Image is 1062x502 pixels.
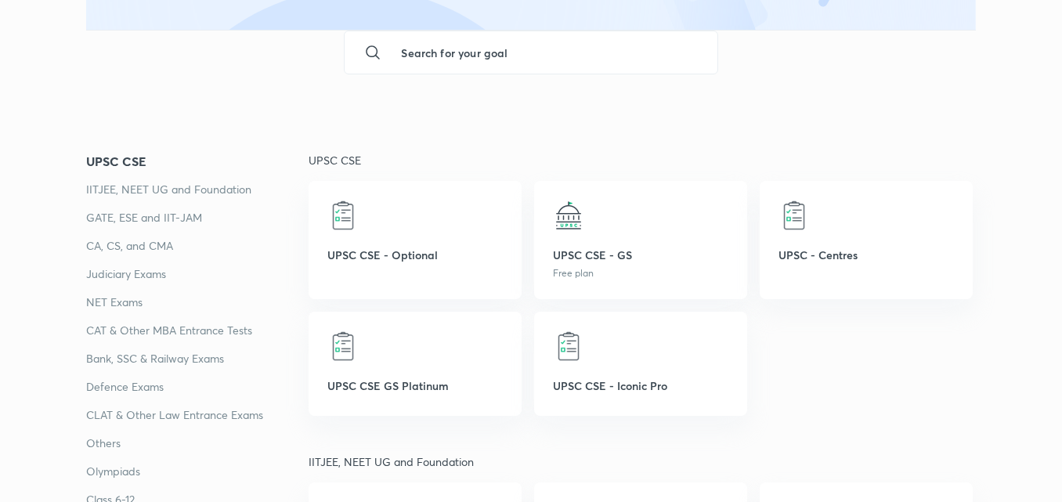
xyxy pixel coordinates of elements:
[778,200,810,231] img: UPSC - Centres
[86,462,309,481] a: Olympiads
[86,349,309,368] a: Bank, SSC & Railway Exams
[86,321,309,340] a: CAT & Other MBA Entrance Tests
[388,31,704,74] input: Search for your goal
[553,266,728,280] p: Free plan
[86,406,309,424] a: CLAT & Other Law Entrance Exams
[86,152,309,171] a: UPSC CSE
[86,180,309,199] a: IITJEE, NEET UG and Foundation
[86,377,309,396] a: Defence Exams
[553,200,584,231] img: UPSC CSE - GS
[86,208,309,227] a: GATE, ESE and IIT-JAM
[309,453,976,470] p: IITJEE, NEET UG and Foundation
[327,200,359,231] img: UPSC CSE - Optional
[86,237,309,255] a: CA, CS, and CMA
[327,247,503,263] p: UPSC CSE - Optional
[327,377,503,394] p: UPSC CSE GS Platinum
[309,152,976,168] p: UPSC CSE
[86,293,309,312] a: NET Exams
[778,247,954,263] p: UPSC - Centres
[86,265,309,284] a: Judiciary Exams
[327,330,359,362] img: UPSC CSE GS Platinum
[553,247,728,263] p: UPSC CSE - GS
[86,434,309,453] a: Others
[553,377,728,394] p: UPSC CSE - Iconic Pro
[553,330,584,362] img: UPSC CSE - Iconic Pro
